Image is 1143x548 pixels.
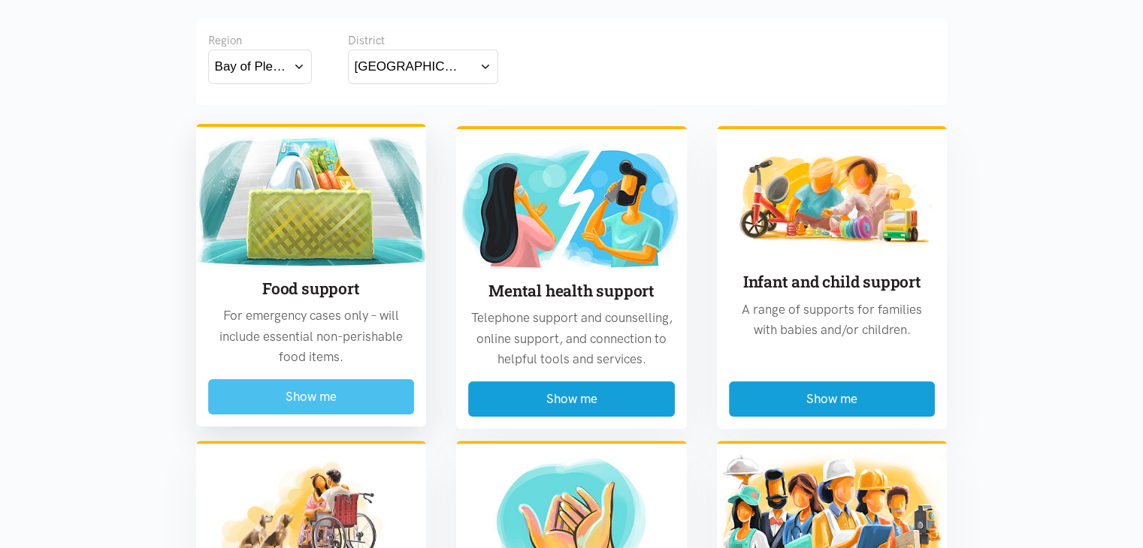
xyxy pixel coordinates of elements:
[208,278,415,300] h3: Food support
[468,280,675,302] h3: Mental health support
[355,56,464,77] div: [GEOGRAPHIC_DATA]
[215,56,287,77] div: Bay of Plenty
[208,379,415,414] button: Show me
[729,300,936,340] p: A range of supports for families with babies and/or children.
[468,308,675,369] p: Telephone support and counselling, online support, and connection to helpful tools and services.
[208,32,312,50] div: Region
[348,50,498,83] button: [GEOGRAPHIC_DATA]
[729,381,936,417] button: Show me
[208,306,415,367] p: For emergency cases only – will include essential non-perishable food items.
[468,381,675,417] button: Show me
[729,271,936,293] h3: Infant and child support
[348,32,498,50] div: District
[208,50,312,83] button: Bay of Plenty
